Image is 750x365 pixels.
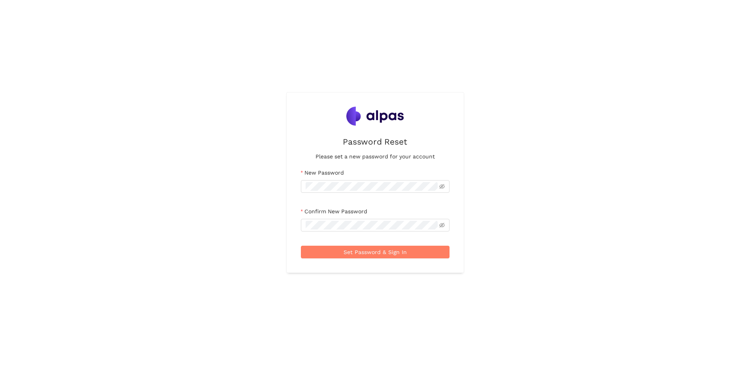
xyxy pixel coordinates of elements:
[346,107,404,126] img: Alpas Logo
[439,222,445,228] span: eye-invisible
[306,221,438,230] input: Confirm New Password
[343,135,407,148] h2: Password Reset
[306,182,438,191] input: New Password
[344,248,407,256] span: Set Password & Sign In
[301,168,344,177] label: New Password
[301,207,367,216] label: Confirm New Password
[439,184,445,189] span: eye-invisible
[301,246,450,258] button: Set Password & Sign In
[315,152,435,161] h4: Please set a new password for your account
